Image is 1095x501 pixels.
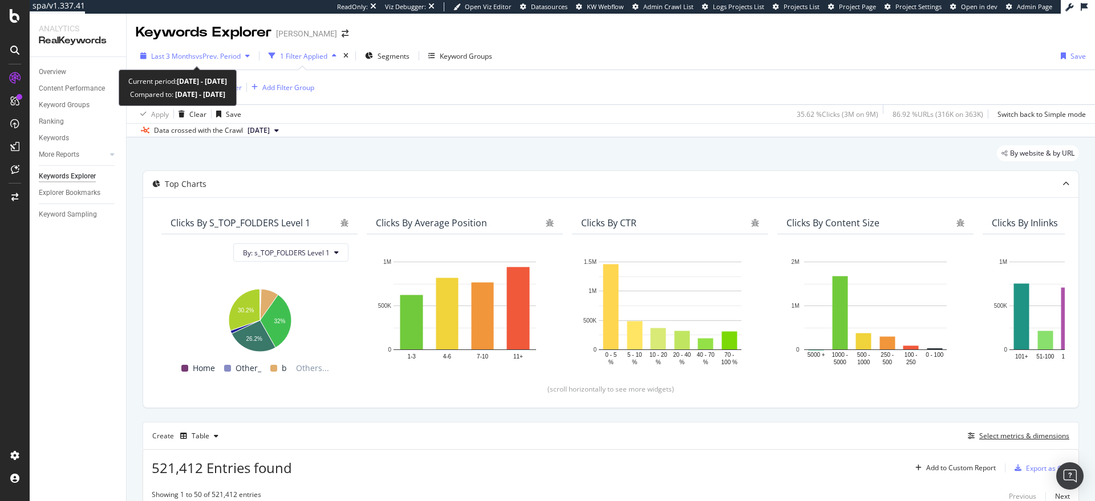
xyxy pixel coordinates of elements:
text: 1000 - [832,352,848,358]
div: times [341,50,351,62]
div: RealKeywords [39,34,117,47]
text: 0 - 100 [926,352,944,358]
text: 100 - [905,352,918,358]
span: Others... [291,361,334,375]
b: [DATE] - [DATE] [173,89,225,99]
text: 0 [796,347,800,353]
text: % [656,359,661,365]
a: More Reports [39,149,107,161]
div: Switch back to Simple mode [997,109,1086,119]
text: 500 - [857,352,870,358]
span: b [282,361,287,375]
a: KW Webflow [576,2,624,11]
span: Projects List [784,2,820,11]
div: Keywords Explorer [136,23,271,42]
button: Last 3 MonthsvsPrev. Period [136,47,254,65]
button: Save [212,105,241,123]
button: Apply [136,105,169,123]
text: % [609,359,614,365]
span: Open Viz Editor [465,2,512,11]
div: Clear [189,109,206,119]
div: Clicks By Content Size [786,217,879,229]
text: 1M [999,259,1007,265]
span: Other_ [236,361,261,375]
div: More Reports [39,149,79,161]
text: 5 - 10 [627,352,642,358]
div: Keyword Groups [440,51,492,61]
text: 1M [792,303,800,309]
a: Project Settings [885,2,942,11]
text: 11+ [513,353,523,360]
div: ReadOnly: [337,2,368,11]
text: 32% [274,319,285,325]
text: 500K [583,317,597,324]
a: Datasources [520,2,567,11]
button: Segments [360,47,414,65]
button: Add to Custom Report [911,459,996,477]
text: 4-6 [443,353,452,360]
div: Viz Debugger: [385,2,426,11]
a: Keywords [39,132,118,144]
text: 1-3 [407,353,416,360]
text: 5000 [834,359,847,365]
text: 500K [378,303,392,309]
div: Compared to: [130,88,225,101]
a: Admin Crawl List [632,2,693,11]
div: A chart. [376,256,554,366]
text: 0 [388,347,391,353]
text: 51-100 [1036,353,1055,360]
button: Save [1056,47,1086,65]
span: Project Settings [895,2,942,11]
text: 100 % [721,359,737,365]
a: Open Viz Editor [453,2,512,11]
div: bug [546,219,554,227]
a: Open in dev [950,2,997,11]
text: 500 [882,359,892,365]
text: 500K [994,303,1008,309]
a: Admin Page [1006,2,1052,11]
text: 10 - 20 [650,352,668,358]
div: Analytics [39,23,117,34]
div: Explorer Bookmarks [39,187,100,199]
span: Logs Projects List [713,2,764,11]
div: Keywords Explorer [39,170,96,182]
span: Project Page [839,2,876,11]
div: Apply [151,109,169,119]
div: Table [192,433,209,439]
div: Keyword Sampling [39,209,97,221]
text: 0 - 5 [605,352,617,358]
div: Current period: [128,75,227,88]
div: Content Performance [39,83,105,95]
b: [DATE] - [DATE] [177,76,227,86]
span: By website & by URL [1010,150,1074,157]
span: Open in dev [961,2,997,11]
div: Previous [1009,491,1036,501]
a: Explorer Bookmarks [39,187,118,199]
a: Overview [39,66,118,78]
a: Logs Projects List [702,2,764,11]
button: Keyword Groups [424,47,497,65]
text: 30.2% [238,307,254,313]
span: 2025 Sep. 22nd [248,125,270,136]
a: Project Page [828,2,876,11]
div: arrow-right-arrow-left [342,30,348,38]
div: bug [956,219,964,227]
text: 250 [906,359,916,365]
button: Table [176,427,223,445]
span: Segments [378,51,409,61]
div: bug [751,219,759,227]
button: Clear [174,105,206,123]
span: vs Prev. Period [196,51,241,61]
div: Clicks By CTR [581,217,636,229]
svg: A chart. [786,256,964,366]
a: Keyword Sampling [39,209,118,221]
div: Keyword Groups [39,99,90,111]
span: Admin Page [1017,2,1052,11]
a: Content Performance [39,83,118,95]
div: 1 Filter Applied [280,51,327,61]
text: 1.5M [584,259,597,265]
div: Add to Custom Report [926,465,996,471]
text: 1000 [857,359,870,365]
svg: A chart. [581,256,759,366]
